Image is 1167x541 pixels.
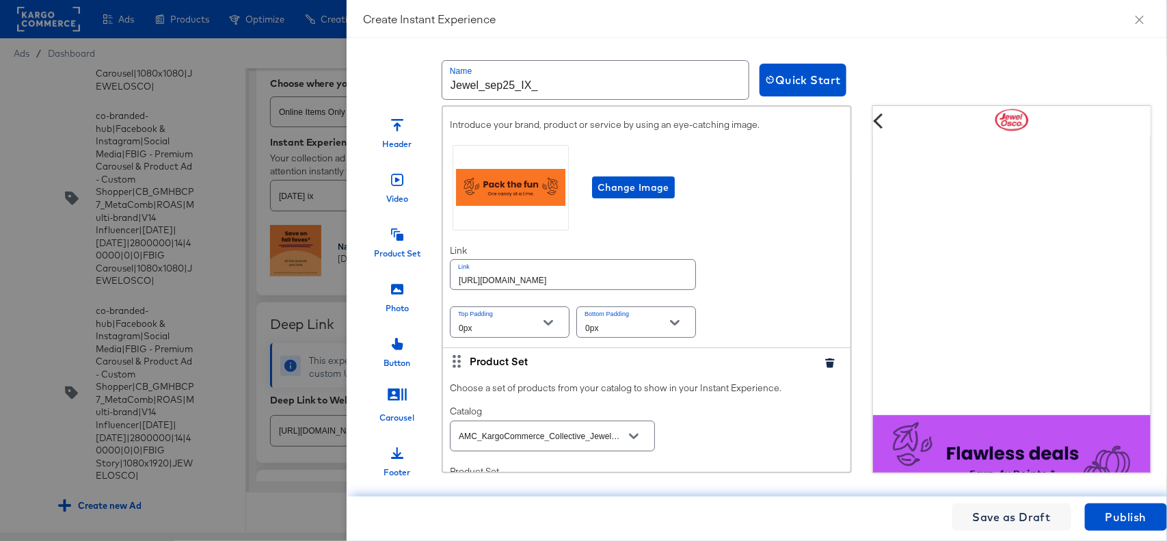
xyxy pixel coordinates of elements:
[765,70,841,90] span: Quick Start
[443,111,850,347] div: Introduce your brand, product or service by using an eye-catching image.
[450,405,655,454] div: Catalog
[380,412,415,423] div: Carousel
[450,244,696,293] div: Link
[451,260,695,289] input: http://www.example.com
[384,466,411,478] div: Footer
[363,11,1151,26] div: Create Instant Experience
[623,426,644,447] button: Open
[598,179,669,196] span: Change Image
[374,248,420,259] div: Product Set
[450,465,844,514] div: Product Set
[592,176,675,198] button: Change Image
[952,503,1071,531] button: Save as Draft
[384,357,411,369] div: Button
[760,64,846,96] button: Quick Start
[1134,14,1145,25] span: close
[1085,503,1167,531] button: Publish
[383,138,412,150] div: Header
[1105,507,1146,527] span: Publish
[873,136,1152,415] video: Your browser does not support the video tag.
[873,415,1152,508] img: hero placeholder
[470,354,813,368] div: Product Set
[973,507,1051,527] span: Save as Draft
[538,313,559,333] button: Open
[665,313,685,333] button: Open
[386,302,409,314] div: Photo
[386,193,408,204] div: Video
